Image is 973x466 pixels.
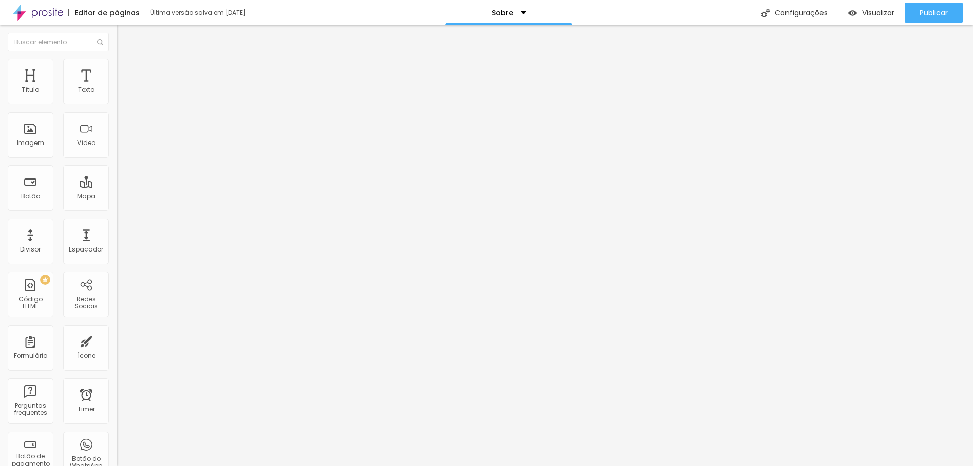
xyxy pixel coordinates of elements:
[68,9,140,16] div: Editor de páginas
[761,9,770,17] img: Icone
[14,352,47,360] div: Formulário
[69,246,103,253] div: Espaçador
[78,86,94,93] div: Texto
[10,402,50,417] div: Perguntas frequentes
[920,9,948,17] span: Publicar
[78,352,95,360] div: Ícone
[150,10,267,16] div: Última versão salva em [DATE]
[10,296,50,310] div: Código HTML
[117,25,973,466] iframe: Editor
[20,246,41,253] div: Divisor
[17,139,44,147] div: Imagem
[848,9,857,17] img: view-1.svg
[838,3,905,23] button: Visualizar
[66,296,106,310] div: Redes Sociais
[97,39,103,45] img: Icone
[77,139,95,147] div: Vídeo
[21,193,40,200] div: Botão
[78,406,95,413] div: Timer
[8,33,109,51] input: Buscar elemento
[22,86,39,93] div: Título
[862,9,894,17] span: Visualizar
[905,3,963,23] button: Publicar
[77,193,95,200] div: Mapa
[492,9,513,16] p: Sobre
